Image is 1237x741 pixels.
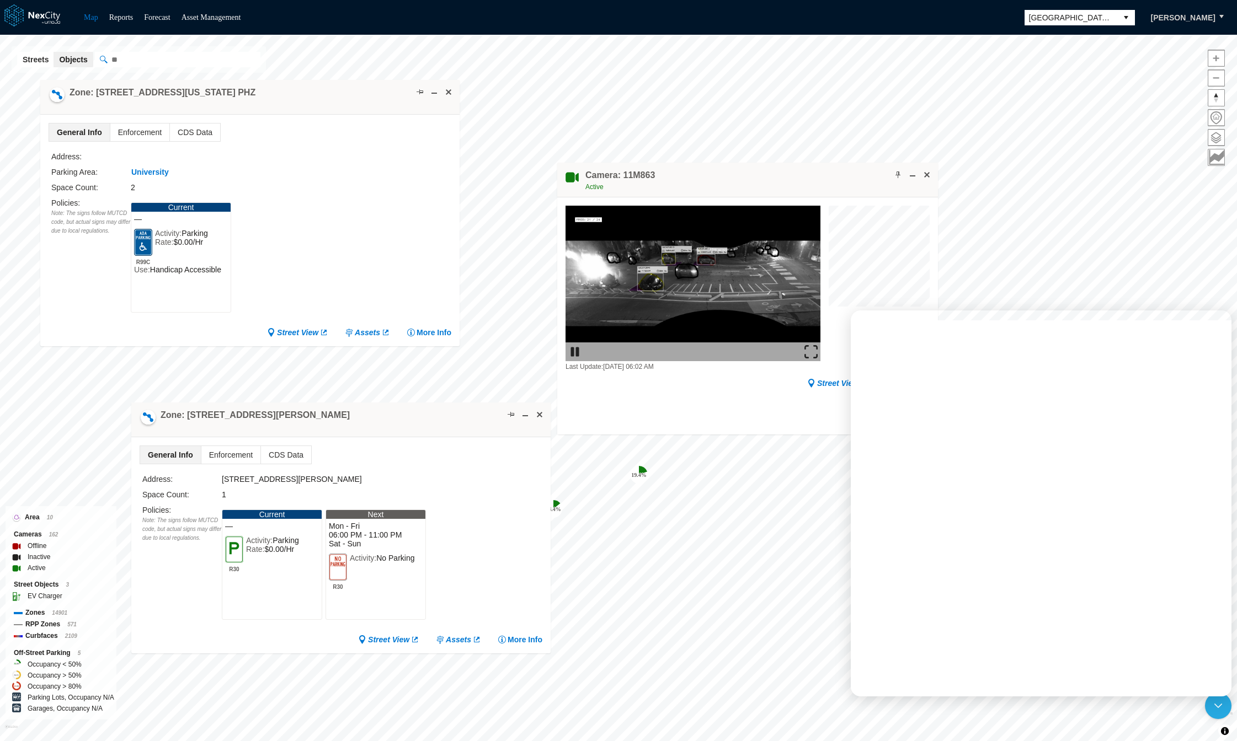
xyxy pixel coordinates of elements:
span: Sat - Sun [329,539,423,548]
div: Curbfaces [14,630,108,642]
h4: Double-click to make header text selectable [585,169,655,181]
div: Map marker [545,500,562,518]
label: Occupancy < 50% [28,659,82,670]
a: Mapbox homepage [5,725,18,738]
a: Map [84,13,98,22]
span: More Info [417,327,451,338]
label: Parking Area: [51,168,98,176]
div: Note: The signs follow MUTCD code, but actual signs may differ due to local regulations. [51,209,131,235]
button: select [1117,10,1135,25]
span: Rate: [155,238,173,246]
div: Note: The signs follow MUTCD code, but actual signs may differ due to local regulations. [142,516,222,543]
div: Street Objects [14,579,108,590]
img: video [566,206,820,361]
h4: Double-click to make header text selectable [161,409,350,421]
div: Current [222,510,322,519]
span: [GEOGRAPHIC_DATA][PERSON_NAME] [1029,12,1113,23]
label: Offline [28,540,46,551]
span: R30 [329,581,347,590]
label: Address: [142,475,173,484]
a: Assets [436,634,481,645]
span: Toggle attribution [1222,725,1228,737]
span: 5 [78,650,81,656]
label: Address: [51,152,82,161]
button: Layers management [1208,129,1225,146]
button: Objects [54,52,93,67]
span: Active [585,183,604,191]
div: Area [14,512,108,523]
button: Reset bearing to north [1208,89,1225,106]
a: Reports [109,13,134,22]
div: Off-Street Parking [14,647,108,659]
span: CDS Data [170,123,220,141]
button: More Info [407,327,451,338]
label: Garages, Occupancy N/A [28,703,103,714]
span: 06:00 PM - 11:00 PM [329,530,423,539]
label: Policies : [51,198,80,207]
label: Space Count: [51,183,98,192]
span: Use: [134,265,150,274]
span: Parking [182,229,207,238]
span: Activity: [246,536,273,545]
span: Assets [446,634,471,645]
span: Enforcement [110,123,169,141]
span: Reset bearing to north [1208,90,1224,106]
img: play [568,345,582,358]
span: Street View [368,634,409,645]
span: Rate: [246,545,264,554]
span: R99C [134,256,152,265]
button: Home [1208,109,1225,126]
div: 1 [222,488,422,501]
span: $0.00/Hr [173,238,203,246]
span: General Info [140,446,201,464]
canvas: Map [829,206,936,313]
a: Forecast [144,13,170,22]
div: Map marker [630,466,648,484]
span: $0.00/Hr [264,545,294,554]
button: [PERSON_NAME] [1139,8,1227,27]
label: Active [28,562,46,573]
span: Mon - Fri [329,522,423,530]
div: Next [326,510,425,519]
span: 2109 [65,633,77,639]
div: Double-click to make header text selectable [70,87,255,99]
span: Streets [23,54,49,65]
button: Zoom in [1208,50,1225,67]
span: Zoom in [1208,50,1224,66]
span: More Info [508,634,542,645]
label: Occupancy > 80% [28,681,82,692]
span: No Parking [376,554,414,562]
span: Street View [817,378,859,389]
a: Street View [807,378,868,389]
span: [PERSON_NAME] [1151,12,1215,23]
span: Assets [355,327,380,338]
label: Space Count: [142,490,189,499]
img: expand [804,345,818,358]
div: [STREET_ADDRESS][PERSON_NAME] [222,473,422,485]
label: EV Charger [28,590,62,602]
label: Parking Lots, Occupancy N/A [28,692,114,703]
button: Key metrics [1208,149,1225,166]
a: Asset Management [182,13,241,22]
button: University [131,167,169,178]
span: Enforcement [201,446,260,464]
span: 162 [49,531,58,538]
span: 571 [67,621,77,627]
a: Assets [345,327,390,338]
div: Current [131,203,231,212]
div: Double-click to make header text selectable [585,169,655,192]
button: Streets [17,52,54,67]
span: Street View [277,327,318,338]
label: Occupancy > 50% [28,670,82,681]
span: Zoom out [1208,70,1224,86]
span: 10 [47,514,53,520]
tspan: 14.4 % [546,506,561,512]
div: Cameras [14,529,108,540]
span: Handicap Accessible [150,265,221,274]
span: R30 [225,563,243,572]
tspan: 19.4 % [631,472,647,478]
span: Parking [273,536,298,545]
div: Zones [14,607,108,619]
button: Toggle attribution [1218,724,1231,738]
a: Street View [267,327,328,338]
